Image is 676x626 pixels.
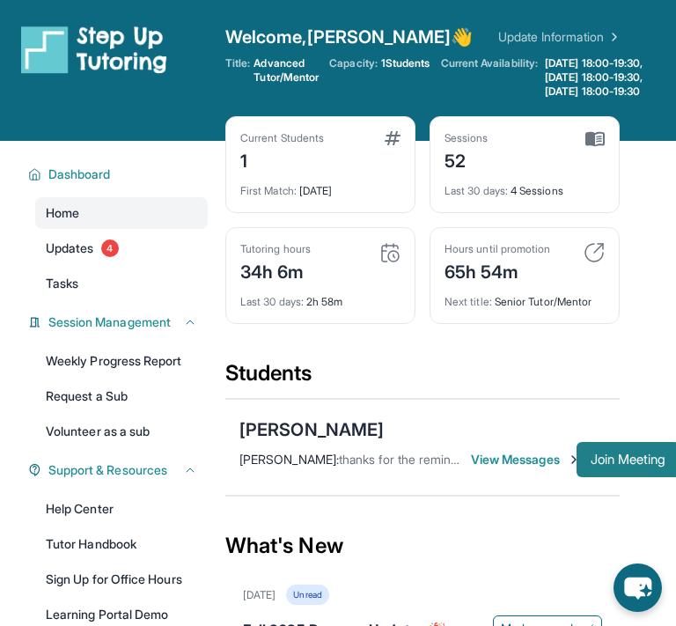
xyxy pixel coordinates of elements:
[35,380,208,412] a: Request a Sub
[35,232,208,264] a: Updates4
[240,145,324,173] div: 1
[21,25,167,74] img: logo
[445,131,489,145] div: Sessions
[445,256,550,284] div: 65h 54m
[41,166,197,183] button: Dashboard
[41,313,197,331] button: Session Management
[286,585,328,605] div: Unread
[35,563,208,595] a: Sign Up for Office Hours
[584,242,605,263] img: card
[445,173,605,198] div: 4 Sessions
[225,56,250,85] span: Title:
[240,256,311,284] div: 34h 6m
[240,131,324,145] div: Current Students
[243,588,276,602] div: [DATE]
[240,284,400,309] div: 2h 58m
[35,416,208,447] a: Volunteer as a sub
[225,507,620,585] div: What's New
[385,131,400,145] img: card
[35,268,208,299] a: Tasks
[445,184,508,197] span: Last 30 days :
[48,313,171,331] span: Session Management
[239,452,339,467] span: [PERSON_NAME] :
[240,295,304,308] span: Last 30 days :
[240,184,297,197] span: First Match :
[35,493,208,525] a: Help Center
[46,275,78,292] span: Tasks
[614,563,662,612] button: chat-button
[253,56,319,85] span: Advanced Tutor/Mentor
[541,56,676,99] a: [DATE] 18:00-19:30, [DATE] 18:00-19:30, [DATE] 18:00-19:30
[381,56,430,70] span: 1 Students
[35,528,208,560] a: Tutor Handbook
[225,359,620,398] div: Students
[471,451,577,468] span: View Messages
[240,173,400,198] div: [DATE]
[46,204,79,222] span: Home
[240,242,311,256] div: Tutoring hours
[567,453,581,467] img: Chevron-Right
[225,25,474,49] span: Welcome, [PERSON_NAME] 👋
[239,417,384,442] div: [PERSON_NAME]
[329,56,378,70] span: Capacity:
[101,239,119,257] span: 4
[445,242,550,256] div: Hours until promotion
[35,197,208,229] a: Home
[379,242,400,263] img: card
[46,239,94,257] span: Updates
[585,131,605,147] img: card
[498,28,621,46] a: Update Information
[445,284,605,309] div: Senior Tutor/Mentor
[445,295,492,308] span: Next title :
[48,166,111,183] span: Dashboard
[445,145,489,173] div: 52
[604,28,621,46] img: Chevron Right
[339,452,470,467] span: thanks for the reminder
[591,454,666,465] span: Join Meeting
[441,56,538,99] span: Current Availability:
[545,56,672,99] span: [DATE] 18:00-19:30, [DATE] 18:00-19:30, [DATE] 18:00-19:30
[48,461,167,479] span: Support & Resources
[35,345,208,377] a: Weekly Progress Report
[41,461,197,479] button: Support & Resources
